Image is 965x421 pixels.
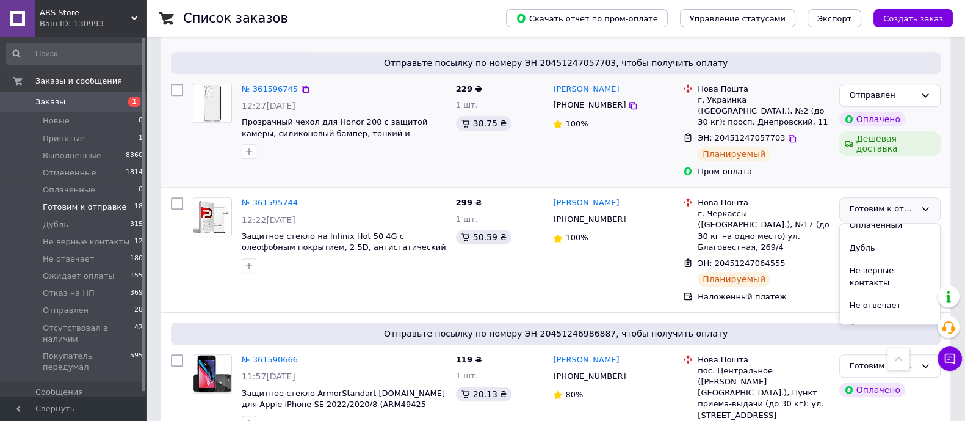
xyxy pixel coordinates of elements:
a: Создать заказ [861,13,953,23]
div: 38.75 ₴ [456,116,511,131]
span: 595 [130,351,143,373]
div: Пром-оплата [698,166,829,177]
h1: Список заказов [183,11,288,26]
li: Не верные контакты [840,260,940,295]
a: [PERSON_NAME] [553,197,619,209]
span: 42 [134,323,143,345]
span: Создать заказ [883,14,943,23]
a: № 361595744 [242,198,298,207]
span: 1814 [126,167,143,178]
li: Ожидает оплаты [840,317,940,339]
span: 0 [139,185,143,196]
span: Ожидает оплаты [43,271,115,282]
span: Отказ на НП [43,288,95,299]
span: 155 [130,271,143,282]
span: [PHONE_NUMBER] [553,100,626,109]
span: 369 [130,288,143,299]
span: Не верные контакты [43,236,129,247]
span: 11:57[DATE] [242,372,295,381]
div: Нова Пошта [698,84,829,95]
span: 229 ₴ [456,84,482,93]
img: Фото товару [193,84,231,122]
div: 20.13 ₴ [456,387,511,401]
span: Выполненные [43,150,101,161]
a: Прозрачный чехол для Honor 200 с защитой камеры, силиконовый бампер, тонкий и бесцветный [242,117,427,149]
span: 8360 [126,150,143,161]
span: ЭН: 20451247064555 [698,258,785,268]
div: Готовим к отправке [850,360,916,373]
span: 1 [139,133,143,144]
span: 1 шт. [456,214,478,224]
span: Отправьте посылку по номеру ЭН 20451246986887, чтобы получить оплату [176,328,936,340]
li: Оплаченный [840,214,940,237]
button: Экспорт [808,9,861,27]
a: Фото товару [193,197,232,236]
span: 100% [565,233,588,242]
span: 28 [134,305,143,316]
span: 1 шт. [456,100,478,109]
span: 0 [139,115,143,126]
span: Дубль [43,219,68,230]
span: 100% [565,119,588,128]
span: 80% [565,390,583,399]
span: Готовим к отправке [43,202,126,213]
div: Планируемый [698,147,770,161]
div: Нова Пошта [698,354,829,365]
span: 180 [130,254,143,265]
div: г. Украинка ([GEOGRAPHIC_DATA].), №2 (до 30 кг): просп. Днепровский, 11 [698,95,829,128]
span: 18 [134,202,143,213]
a: Защитное стекло ArmorStandart [DOMAIN_NAME] для Apple iPhone SE 2022/2020/8 (ARM49425-GCL) [242,389,445,420]
span: ЭН: 20451247057703 [698,133,785,142]
button: Создать заказ [873,9,953,27]
span: [PHONE_NUMBER] [553,214,626,224]
span: Отсутствовал в наличии [43,323,134,345]
span: Покупатель передумал [43,351,130,373]
span: 12:27[DATE] [242,101,295,111]
a: Защитное стекло на Infinix Hot 50 4G с олеофобным покрытием, 2.5D, антистатический клей, полное п... [242,232,446,263]
span: 12:22[DATE] [242,215,295,225]
div: Готовим к отправке [850,203,916,216]
li: Дубль [840,237,940,260]
a: [PERSON_NAME] [553,354,619,366]
div: Нова Пошта [698,197,829,208]
div: 50.59 ₴ [456,230,511,244]
span: 299 ₴ [456,198,482,207]
span: 1 [128,97,140,107]
img: Фото товару [193,355,231,392]
span: [PHONE_NUMBER] [553,372,626,381]
div: Наложенный платеж [698,291,829,302]
span: Заказы и сообщения [35,76,122,87]
span: Отправлен [43,305,89,316]
span: 119 ₴ [456,355,482,364]
span: ARS Store [40,7,131,18]
a: [PERSON_NAME] [553,84,619,95]
span: 315 [130,219,143,230]
button: Скачать отчет по пром-оплате [506,9,668,27]
div: Дешевая доставка [839,131,941,156]
span: Новые [43,115,70,126]
span: Экспорт [817,14,851,23]
div: пос. Центральное ([PERSON_NAME][GEOGRAPHIC_DATA].), Пункт приема-выдачи (до 30 кг): ул. [STREET_A... [698,365,829,421]
span: Заказы [35,97,65,108]
div: Отправлен [850,89,916,102]
div: г. Черкассы ([GEOGRAPHIC_DATA].), №17 (до 30 кг на одно место) ул. Благовестная, 269/4 [698,208,829,253]
a: № 361596745 [242,84,298,93]
span: Отмененные [43,167,96,178]
div: Оплачено [839,383,905,397]
img: Фото товару [193,198,231,236]
div: Планируемый [698,272,770,287]
span: Отправьте посылку по номеру ЭН 20451247057703, чтобы получить оплату [176,57,936,69]
span: Скачать отчет по пром-оплате [516,13,658,24]
a: № 361590666 [242,355,298,364]
span: Оплаченные [43,185,95,196]
a: Фото товару [193,354,232,394]
span: Не отвечает [43,254,94,265]
input: Поиск [6,43,144,65]
span: Сообщения [35,387,83,398]
a: Фото товару [193,84,232,123]
div: Ваш ID: 130993 [40,18,146,29]
span: Управление статусами [690,14,786,23]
